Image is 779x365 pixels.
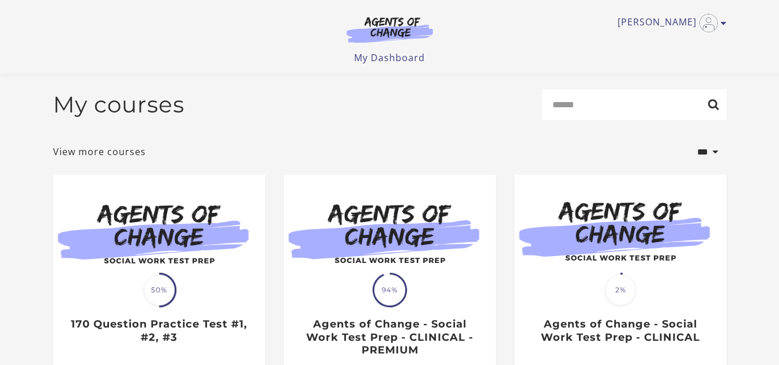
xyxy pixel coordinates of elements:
h2: My courses [53,91,185,118]
span: 94% [374,274,405,306]
span: 50% [144,274,175,306]
h3: 170 Question Practice Test #1, #2, #3 [65,318,253,344]
a: My Dashboard [354,51,425,64]
a: Toggle menu [618,14,721,32]
a: View more courses [53,145,146,159]
h3: Agents of Change - Social Work Test Prep - CLINICAL [526,318,714,344]
h3: Agents of Change - Social Work Test Prep - CLINICAL - PREMIUM [296,318,483,357]
img: Agents of Change Logo [334,16,445,43]
span: 2% [605,274,636,306]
